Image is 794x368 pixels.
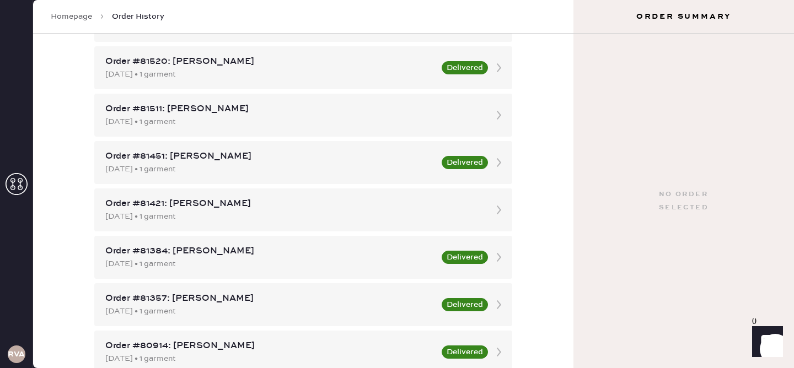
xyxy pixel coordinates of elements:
[573,11,794,22] h3: Order Summary
[105,68,435,80] div: [DATE] • 1 garment
[442,156,488,169] button: Delivered
[659,188,709,214] div: No order selected
[105,197,481,210] div: Order #81421: [PERSON_NAME]
[742,318,789,366] iframe: Front Chat
[105,116,481,128] div: [DATE] • 1 garment
[105,150,435,163] div: Order #81451: [PERSON_NAME]
[105,258,435,270] div: [DATE] • 1 garment
[442,298,488,311] button: Delivered
[105,292,435,305] div: Order #81357: [PERSON_NAME]
[105,339,435,353] div: Order #80914: [PERSON_NAME]
[105,163,435,175] div: [DATE] • 1 garment
[51,11,92,22] a: Homepage
[105,305,435,317] div: [DATE] • 1 garment
[105,245,435,258] div: Order #81384: [PERSON_NAME]
[8,350,25,358] h3: RVA
[105,102,481,116] div: Order #81511: [PERSON_NAME]
[112,11,164,22] span: Order History
[105,210,481,223] div: [DATE] • 1 garment
[105,55,435,68] div: Order #81520: [PERSON_NAME]
[105,353,435,365] div: [DATE] • 1 garment
[442,345,488,359] button: Delivered
[442,251,488,264] button: Delivered
[442,61,488,74] button: Delivered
